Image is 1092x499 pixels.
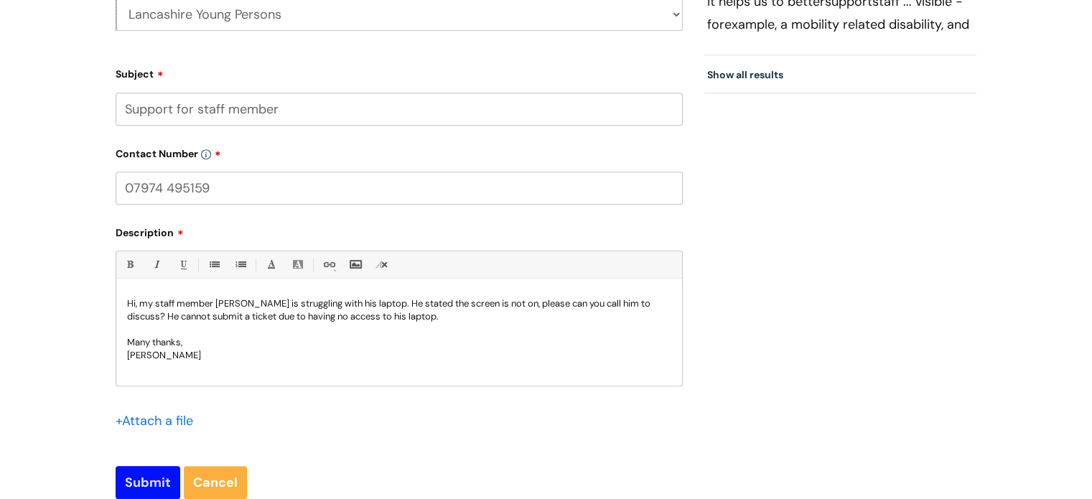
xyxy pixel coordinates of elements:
img: info-icon.svg [201,149,211,159]
a: Link [319,256,337,274]
a: Bold (Ctrl-B) [121,256,139,274]
span: + [116,412,122,429]
a: Back Color [289,256,307,274]
a: Italic (Ctrl-I) [147,256,165,274]
a: Insert Image... [346,256,364,274]
a: Show all results [707,68,783,81]
a: Font Color [262,256,280,274]
p: [PERSON_NAME] [127,349,671,362]
p: Many thanks, [127,336,671,349]
p: Hi, my staff member [PERSON_NAME] is struggling with his laptop. He stated the screen is not on, ... [127,297,671,323]
a: 1. Ordered List (Ctrl-Shift-8) [231,256,249,274]
a: Remove formatting (Ctrl-\) [373,256,391,274]
a: • Unordered List (Ctrl-Shift-7) [205,256,223,274]
label: Subject [116,63,683,80]
label: Contact Number [116,143,683,160]
input: Submit [116,466,180,499]
span: for [707,16,724,33]
a: Cancel [184,466,247,499]
label: Description [116,222,683,239]
a: Underline(Ctrl-U) [174,256,192,274]
div: Attach a file [116,409,202,432]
